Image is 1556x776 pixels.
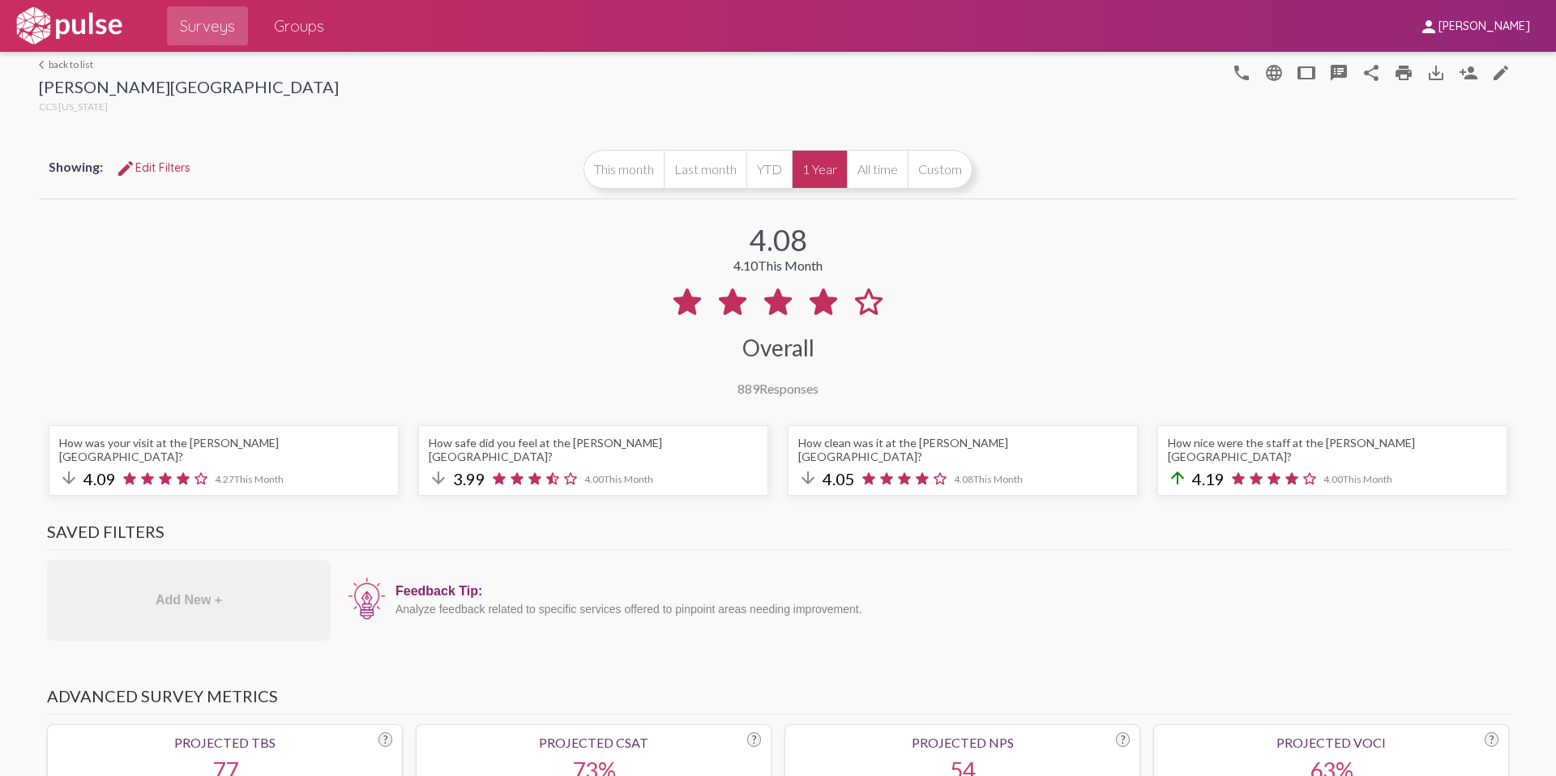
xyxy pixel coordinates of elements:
a: Surveys [167,6,248,45]
div: 4.10 [733,258,823,273]
div: ? [378,732,392,747]
div: Analyze feedback related to specific services offered to pinpoint areas needing improvement. [395,603,1501,616]
button: tablet [1290,56,1323,88]
mat-icon: Person [1459,63,1478,83]
span: 4.05 [823,469,855,488]
button: Edit FiltersEdit Filters [103,153,203,182]
button: Last month [664,150,746,189]
span: Edit Filters [116,160,190,175]
button: speaker_notes [1323,56,1355,88]
mat-icon: tablet [1297,63,1316,83]
span: Showing: [49,159,103,174]
mat-icon: arrow_downward [798,468,818,488]
div: 4.08 [750,222,807,258]
span: Groups [274,11,324,41]
div: How clean was it at the [PERSON_NAME][GEOGRAPHIC_DATA]? [798,436,1127,463]
button: This month [583,150,664,189]
div: Projected TBS [58,735,392,750]
mat-icon: speaker_notes [1329,63,1349,83]
mat-icon: arrow_downward [59,468,79,488]
a: print [1387,56,1420,88]
mat-icon: arrow_back_ios [39,60,49,70]
button: 1 Year [792,150,847,189]
button: language [1225,56,1258,88]
button: language [1258,56,1290,88]
mat-icon: language [1264,63,1284,83]
button: YTD [746,150,792,189]
span: [PERSON_NAME] [1438,19,1530,34]
div: ? [1485,732,1498,747]
span: 889 [737,381,759,396]
span: CCS [US_STATE] [39,100,108,113]
span: 3.99 [453,469,485,488]
span: 4.19 [1192,469,1225,488]
mat-icon: Download [1426,63,1446,83]
mat-icon: Share [1361,63,1381,83]
h3: Saved Filters [47,522,1509,550]
button: All time [847,150,908,189]
span: This Month [758,258,823,273]
div: Responses [737,381,819,396]
mat-icon: language [1232,63,1251,83]
a: language [1485,56,1517,88]
div: Projected VoCI [1164,735,1498,750]
div: Overall [742,334,814,361]
img: icon12.png [347,576,387,621]
mat-icon: print [1394,63,1413,83]
a: Groups [261,6,337,45]
img: white-logo.svg [13,6,125,46]
mat-icon: arrow_upward [1168,468,1187,488]
a: back to list [39,58,339,70]
button: Download [1420,56,1452,88]
span: 4.08 [954,473,1023,485]
div: How safe did you feel at the [PERSON_NAME][GEOGRAPHIC_DATA]? [429,436,758,463]
button: Custom [908,150,972,189]
span: Surveys [180,11,235,41]
div: Projected NPS [795,735,1130,750]
span: 4.27 [215,473,284,485]
mat-icon: language [1491,63,1511,83]
button: [PERSON_NAME] [1406,11,1543,41]
span: This Month [973,473,1023,485]
mat-icon: person [1419,17,1438,36]
button: Share [1355,56,1387,88]
div: Projected CSAT [426,735,761,750]
div: ? [747,732,761,747]
div: [PERSON_NAME][GEOGRAPHIC_DATA] [39,77,339,100]
span: 4.00 [584,473,653,485]
span: 4.09 [83,469,116,488]
mat-icon: Edit Filters [116,159,135,178]
div: How nice were the staff at the [PERSON_NAME][GEOGRAPHIC_DATA]? [1168,436,1497,463]
h3: Advanced Survey Metrics [47,686,1509,714]
span: This Month [234,473,284,485]
span: This Month [604,473,653,485]
div: Add New + [47,560,331,641]
button: Person [1452,56,1485,88]
div: ? [1116,732,1130,747]
div: How was your visit at the [PERSON_NAME][GEOGRAPHIC_DATA]? [59,436,388,463]
div: Feedback Tip: [395,584,1501,599]
span: This Month [1343,473,1392,485]
span: 4.00 [1323,473,1392,485]
mat-icon: arrow_downward [429,468,448,488]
